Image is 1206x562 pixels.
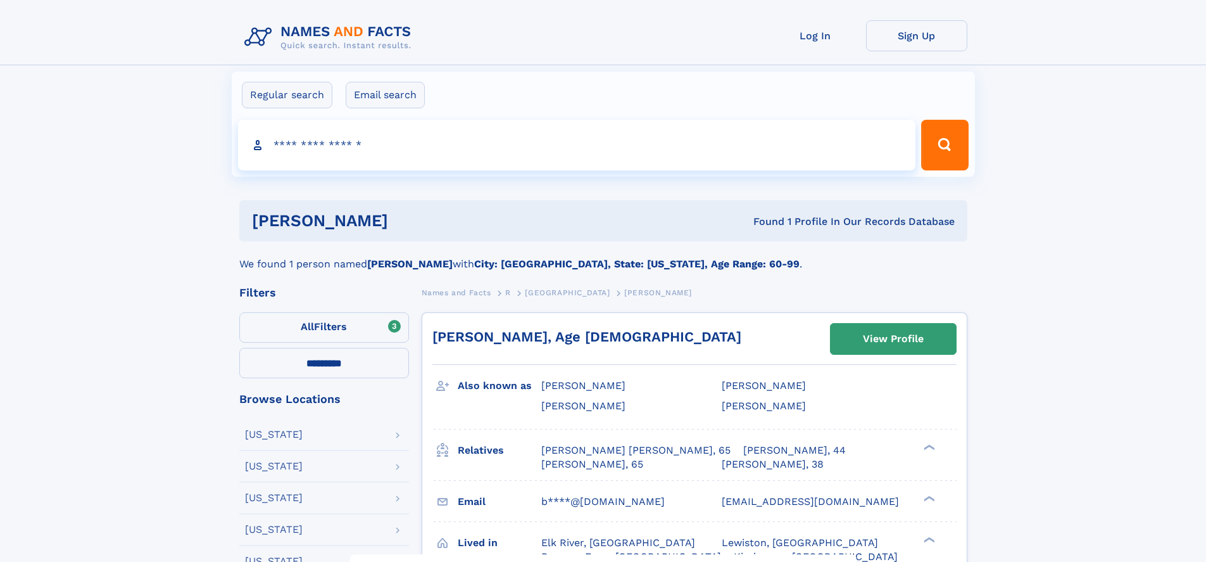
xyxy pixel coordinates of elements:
[505,288,511,297] span: R
[570,215,955,229] div: Found 1 Profile In Our Records Database
[245,493,303,503] div: [US_STATE]
[863,324,924,354] div: View Profile
[866,20,967,51] a: Sign Up
[541,537,695,549] span: Elk River, [GEOGRAPHIC_DATA]
[239,393,409,405] div: Browse Locations
[920,443,936,451] div: ❯
[458,532,541,554] h3: Lived in
[624,288,692,297] span: [PERSON_NAME]
[239,241,967,272] div: We found 1 person named with .
[245,430,303,440] div: [US_STATE]
[921,120,968,170] button: Search Button
[541,400,625,412] span: [PERSON_NAME]
[252,213,571,229] h1: [PERSON_NAME]
[239,20,422,54] img: Logo Names and Facts
[525,284,610,300] a: [GEOGRAPHIC_DATA]
[765,20,866,51] a: Log In
[541,457,643,471] a: [PERSON_NAME], 65
[239,312,409,343] label: Filters
[743,444,846,457] a: [PERSON_NAME], 44
[346,82,425,108] label: Email search
[722,495,899,508] span: [EMAIL_ADDRESS][DOMAIN_NAME]
[238,120,916,170] input: search input
[242,82,332,108] label: Regular search
[505,284,511,300] a: R
[541,444,731,457] a: [PERSON_NAME] [PERSON_NAME], 65
[245,461,303,471] div: [US_STATE]
[422,284,491,300] a: Names and Facts
[920,535,936,544] div: ❯
[722,537,878,549] span: Lewiston, [GEOGRAPHIC_DATA]
[458,491,541,513] h3: Email
[474,258,800,270] b: City: [GEOGRAPHIC_DATA], State: [US_STATE], Age Range: 60-99
[920,494,936,502] div: ❯
[831,324,956,354] a: View Profile
[541,380,625,392] span: [PERSON_NAME]
[722,400,806,412] span: [PERSON_NAME]
[458,375,541,397] h3: Also known as
[722,457,824,471] a: [PERSON_NAME], 38
[458,440,541,461] h3: Relatives
[432,329,741,345] a: [PERSON_NAME], Age [DEMOGRAPHIC_DATA]
[367,258,453,270] b: [PERSON_NAME]
[301,321,314,333] span: All
[245,525,303,535] div: [US_STATE]
[525,288,610,297] span: [GEOGRAPHIC_DATA]
[239,287,409,298] div: Filters
[722,380,806,392] span: [PERSON_NAME]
